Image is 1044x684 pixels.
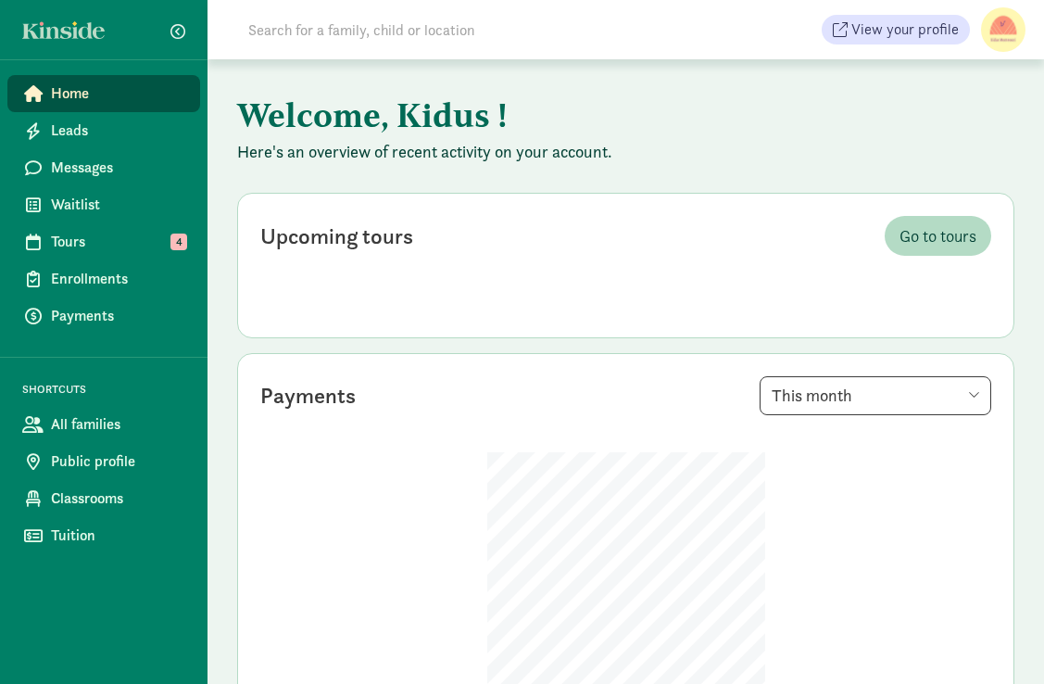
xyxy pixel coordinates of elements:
span: Go to tours [899,223,976,248]
span: Enrollments [51,268,185,290]
span: Payments [51,305,185,327]
span: Home [51,82,185,105]
a: Enrollments [7,260,200,298]
a: All families [7,406,200,443]
span: Messages [51,157,185,179]
span: Waitlist [51,194,185,216]
a: Tuition [7,517,200,554]
a: Public profile [7,443,200,480]
span: 4 [170,234,187,250]
a: View your profile [822,15,970,44]
a: Tours 4 [7,223,200,260]
span: Leads [51,120,185,142]
span: Classrooms [51,488,185,510]
a: Go to tours [885,216,991,256]
a: Classrooms [7,480,200,517]
a: Leads [7,112,200,149]
a: Waitlist [7,186,200,223]
div: Upcoming tours [260,220,413,253]
p: Here's an overview of recent activity on your account. [237,141,1014,163]
a: Messages [7,149,200,186]
a: Home [7,75,200,112]
span: Tours [51,231,185,253]
span: View your profile [851,19,959,41]
h1: Welcome, Kidus ! [237,89,1014,141]
div: Payments [260,379,356,412]
input: Search for a family, child or location [237,11,757,48]
span: All families [51,413,185,436]
span: Tuition [51,525,185,547]
span: Public profile [51,450,185,473]
a: Payments [7,298,200,335]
